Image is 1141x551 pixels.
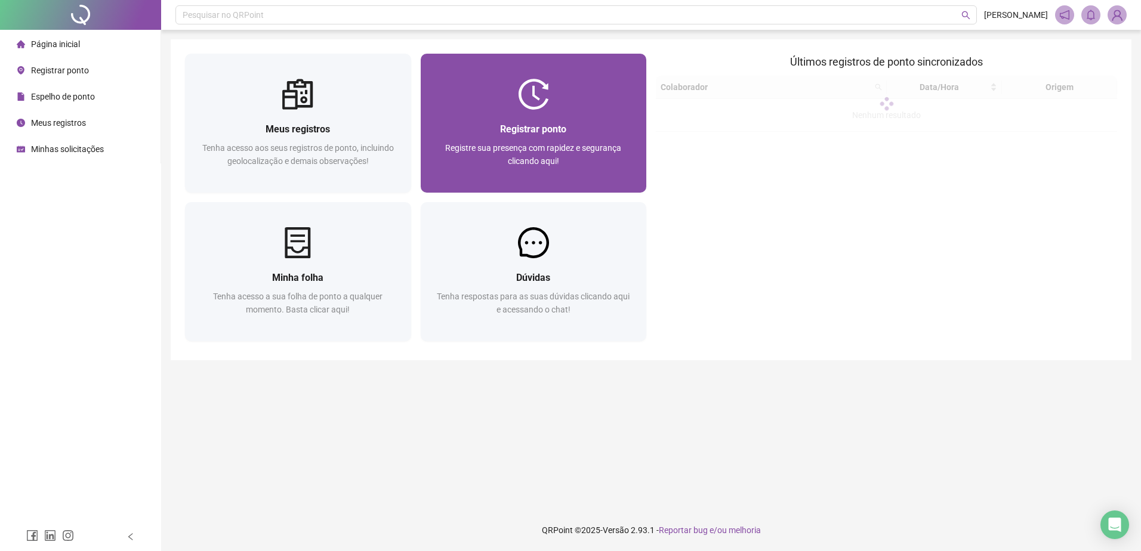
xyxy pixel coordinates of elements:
span: notification [1059,10,1070,20]
span: [PERSON_NAME] [984,8,1048,21]
span: schedule [17,145,25,153]
span: Minha folha [272,272,323,283]
span: Tenha acesso aos seus registros de ponto, incluindo geolocalização e demais observações! [202,143,394,166]
span: Versão [603,525,629,535]
span: Tenha acesso a sua folha de ponto a qualquer momento. Basta clicar aqui! [213,292,383,314]
span: Página inicial [31,39,80,49]
span: left [127,533,135,541]
div: Open Intercom Messenger [1100,510,1129,539]
img: 83936 [1108,6,1126,24]
span: Minhas solicitações [31,144,104,154]
span: search [961,11,970,20]
span: home [17,40,25,48]
span: file [17,92,25,101]
span: Últimos registros de ponto sincronizados [790,55,983,68]
span: Registrar ponto [31,66,89,75]
span: instagram [62,530,74,541]
span: bell [1086,10,1096,20]
span: environment [17,66,25,75]
span: Meus registros [31,118,86,128]
a: DúvidasTenha respostas para as suas dúvidas clicando aqui e acessando o chat! [421,202,647,341]
span: Dúvidas [516,272,550,283]
span: facebook [26,530,38,541]
span: Tenha respostas para as suas dúvidas clicando aqui e acessando o chat! [437,292,630,314]
span: Registrar ponto [500,123,566,135]
span: Espelho de ponto [31,92,95,101]
span: Reportar bug e/ou melhoria [659,525,761,535]
span: Meus registros [266,123,330,135]
a: Registrar pontoRegistre sua presença com rapidez e segurança clicando aqui! [421,54,647,193]
footer: QRPoint © 2025 - 2.93.1 - [161,509,1141,551]
span: clock-circle [17,119,25,127]
a: Meus registrosTenha acesso aos seus registros de ponto, incluindo geolocalização e demais observa... [185,54,411,193]
span: Registre sua presença com rapidez e segurança clicando aqui! [445,143,621,166]
span: linkedin [44,530,56,541]
a: Minha folhaTenha acesso a sua folha de ponto a qualquer momento. Basta clicar aqui! [185,202,411,341]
